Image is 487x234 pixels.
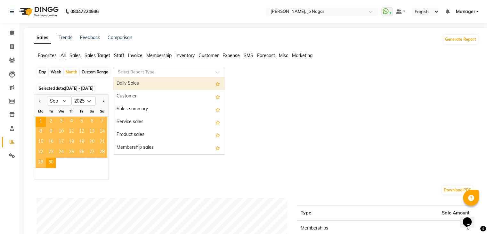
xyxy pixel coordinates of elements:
div: Fr [77,106,87,116]
div: Sunday, September 21, 2025 [97,137,107,147]
span: Manager [456,8,475,15]
div: Day [37,68,48,77]
div: Wednesday, September 3, 2025 [56,117,66,127]
span: Add this report to Favorites List [215,118,220,126]
span: Marketing [292,53,312,58]
span: 18 [66,137,77,147]
span: 11 [66,127,77,137]
div: Product sales [113,129,225,141]
span: All [61,53,66,58]
div: Service sales [113,116,225,129]
select: Select month [47,96,71,106]
div: Wednesday, September 17, 2025 [56,137,66,147]
span: 16 [46,137,56,147]
span: Staff [114,53,124,58]
div: Thursday, September 4, 2025 [66,117,77,127]
div: Customer [113,90,225,103]
iframe: chat widget [460,208,481,228]
div: Monday, September 15, 2025 [36,137,46,147]
a: Feedback [80,35,100,40]
a: Sales [34,32,51,44]
span: Sales Target [85,53,110,58]
div: Daily Sales [113,77,225,90]
span: 1 [36,117,46,127]
div: Tuesday, September 9, 2025 [46,127,56,137]
button: Previous month [37,96,42,106]
span: 28 [97,147,107,158]
div: Tu [46,106,56,116]
div: Sa [87,106,97,116]
a: Trends [59,35,72,40]
span: Customer [199,53,219,58]
ng-dropdown-panel: Options list [113,77,225,155]
select: Select year [71,96,96,106]
span: 23 [46,147,56,158]
button: Download PDF [442,186,473,195]
div: Mo [36,106,46,116]
div: Monday, September 29, 2025 [36,158,46,168]
div: Sunday, September 28, 2025 [97,147,107,158]
span: Add this report to Favorites List [215,131,220,139]
span: Add this report to Favorites List [215,144,220,152]
div: Monday, September 8, 2025 [36,127,46,137]
img: logo [16,3,60,21]
th: Sale Amount [385,206,473,221]
span: 10 [56,127,66,137]
span: Membership [146,53,172,58]
span: 8 [36,127,46,137]
span: 25 [66,147,77,158]
div: Week [49,68,63,77]
div: Tuesday, September 23, 2025 [46,147,56,158]
span: 2 [46,117,56,127]
div: Saturday, September 27, 2025 [87,147,97,158]
span: 12 [77,127,87,137]
span: 30 [46,158,56,168]
span: 13 [87,127,97,137]
div: Thursday, September 18, 2025 [66,137,77,147]
span: Forecast [257,53,275,58]
button: Next month [101,96,106,106]
div: We [56,106,66,116]
div: Th [66,106,77,116]
span: Inventory [175,53,195,58]
th: Type [297,206,385,221]
span: 21 [97,137,107,147]
span: SMS [244,53,253,58]
span: 6 [87,117,97,127]
div: Wednesday, September 24, 2025 [56,147,66,158]
span: Invoice [128,53,142,58]
div: Saturday, September 6, 2025 [87,117,97,127]
span: 29 [36,158,46,168]
div: Sunday, September 14, 2025 [97,127,107,137]
div: Thursday, September 25, 2025 [66,147,77,158]
span: 14 [97,127,107,137]
span: Selected date: [37,84,95,92]
span: 20 [87,137,97,147]
b: 08047224946 [70,3,99,21]
div: Wednesday, September 10, 2025 [56,127,66,137]
div: Tuesday, September 16, 2025 [46,137,56,147]
span: Add this report to Favorites List [215,80,220,88]
button: Generate Report [443,35,478,44]
span: 27 [87,147,97,158]
div: Custom Range [80,68,110,77]
span: 22 [36,147,46,158]
span: 4 [66,117,77,127]
span: 15 [36,137,46,147]
span: Favorites [38,53,57,58]
span: Sales [69,53,81,58]
div: Tuesday, September 2, 2025 [46,117,56,127]
span: 17 [56,137,66,147]
span: Add this report to Favorites List [215,93,220,100]
div: Sunday, September 7, 2025 [97,117,107,127]
span: 9 [46,127,56,137]
div: Friday, September 19, 2025 [77,137,87,147]
span: Misc [279,53,288,58]
div: Saturday, September 13, 2025 [87,127,97,137]
div: Saturday, September 20, 2025 [87,137,97,147]
div: Friday, September 12, 2025 [77,127,87,137]
div: Month [64,68,79,77]
div: Tuesday, September 30, 2025 [46,158,56,168]
span: 7 [97,117,107,127]
div: Sales summary [113,103,225,116]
